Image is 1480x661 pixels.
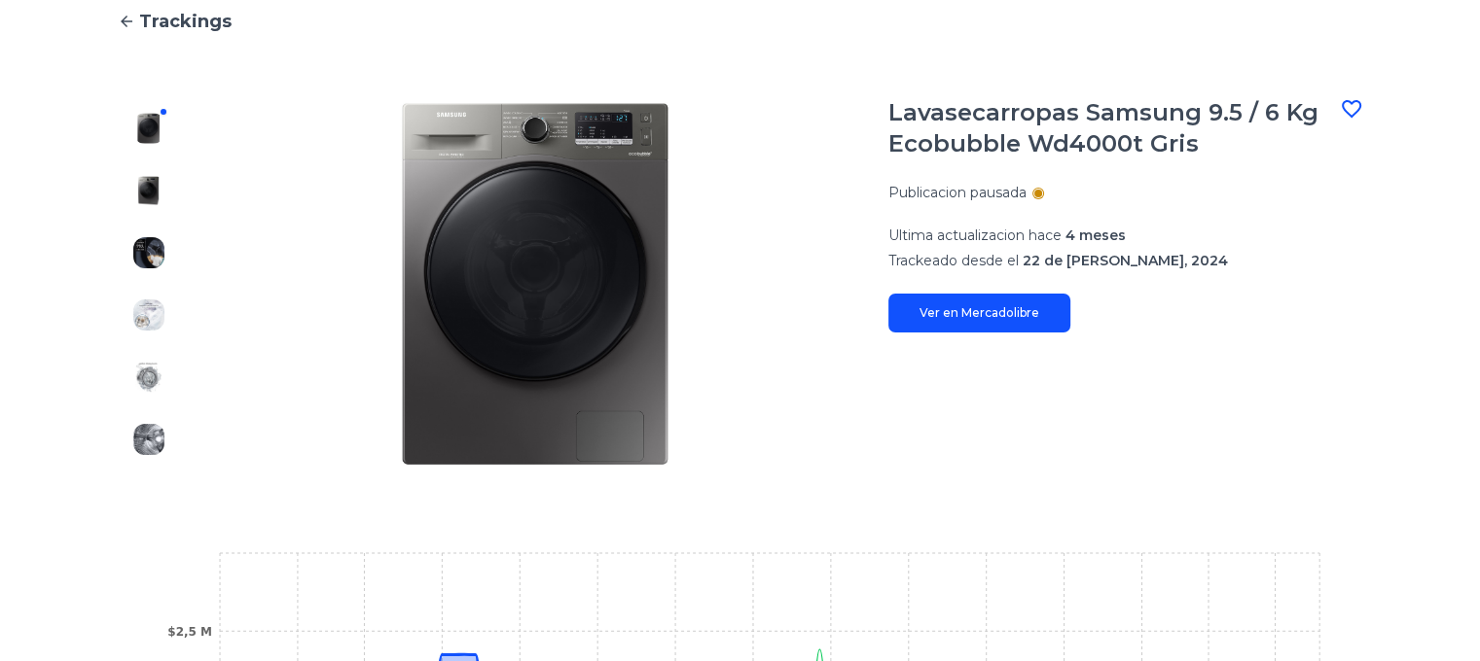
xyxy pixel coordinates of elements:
[133,424,164,455] img: Lavasecarropas Samsung 9.5 / 6 Kg Ecobubble Wd4000t Gris
[219,97,849,470] img: Lavasecarropas Samsung 9.5 / 6 Kg Ecobubble Wd4000t Gris
[133,299,164,330] img: Lavasecarropas Samsung 9.5 / 6 Kg Ecobubble Wd4000t Gris
[1023,252,1228,269] span: 22 de [PERSON_NAME], 2024
[133,113,164,144] img: Lavasecarropas Samsung 9.5 / 6 Kg Ecobubble Wd4000t Gris
[888,183,1027,202] p: Publicacion pausada
[888,97,1340,159] h1: Lavasecarropas Samsung 9.5 / 6 Kg Ecobubble Wd4000t Gris
[133,175,164,206] img: Lavasecarropas Samsung 9.5 / 6 Kg Ecobubble Wd4000t Gris
[888,252,1019,269] span: Trackeado desde el
[118,8,1363,35] a: Trackings
[888,294,1070,332] a: Ver en Mercadolibre
[139,8,232,35] span: Trackings
[167,624,212,638] tspan: $2,5 M
[1065,226,1126,244] span: 4 meses
[133,237,164,268] img: Lavasecarropas Samsung 9.5 / 6 Kg Ecobubble Wd4000t Gris
[133,362,164,393] img: Lavasecarropas Samsung 9.5 / 6 Kg Ecobubble Wd4000t Gris
[888,226,1062,244] span: Ultima actualizacion hace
